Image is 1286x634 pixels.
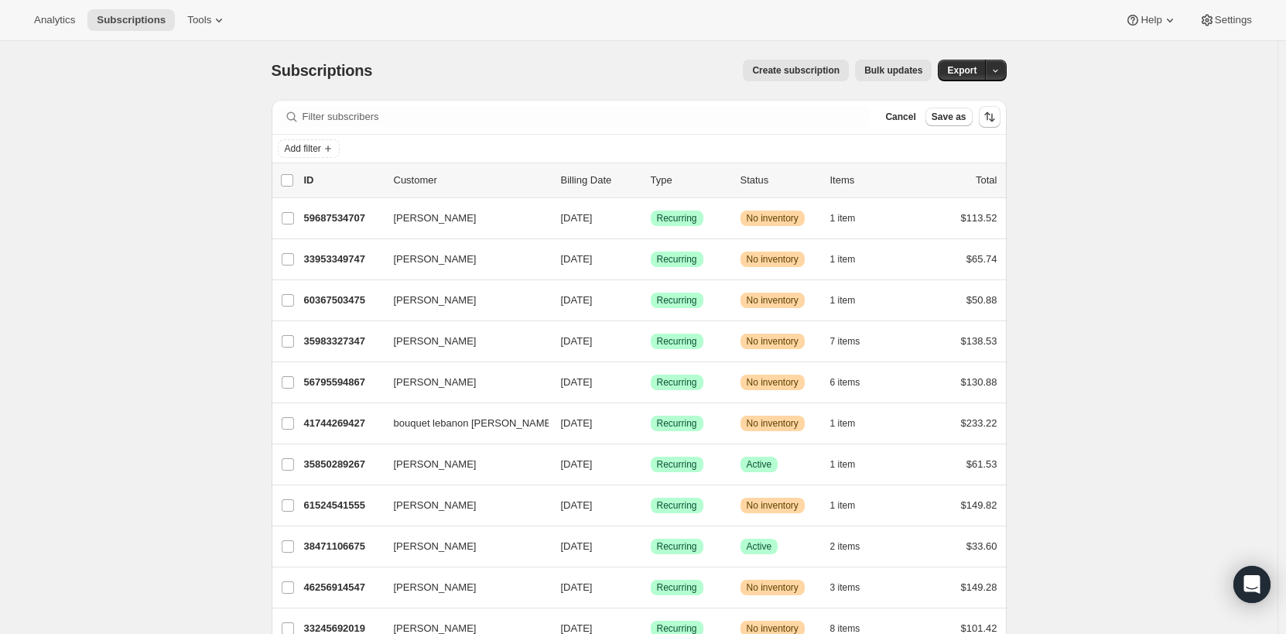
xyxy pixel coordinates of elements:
span: $61.53 [966,458,997,470]
div: 56795594867[PERSON_NAME][DATE]SuccessRecurringWarningNo inventory6 items$130.88 [304,372,997,393]
button: Subscriptions [87,9,175,31]
button: 6 items [830,372,877,393]
p: 41744269427 [304,416,381,431]
span: Save as [932,111,966,123]
span: Settings [1215,14,1252,26]
p: 56795594867 [304,375,381,390]
p: 59687534707 [304,211,381,226]
span: 6 items [830,376,860,389]
button: Analytics [25,9,84,31]
button: [PERSON_NAME] [385,247,539,272]
span: [DATE] [561,253,593,265]
span: Recurring [657,376,697,389]
span: Create subscription [752,64,840,77]
button: [PERSON_NAME] [385,493,539,518]
p: 35983327347 [304,334,381,349]
button: Cancel [879,108,922,126]
button: 2 items [830,536,877,557]
div: Items [830,173,908,188]
span: $50.88 [966,294,997,306]
span: No inventory [747,581,799,594]
span: Active [747,458,772,471]
button: 3 items [830,577,877,598]
button: 7 items [830,331,877,352]
span: 1 item [830,458,856,471]
div: 41744269427bouquet lebanon [PERSON_NAME][DATE]SuccessRecurringWarningNo inventory1 item$233.22 [304,413,997,434]
span: [PERSON_NAME] [394,293,477,308]
span: [DATE] [561,458,593,470]
span: Bulk updates [864,64,922,77]
span: $65.74 [966,253,997,265]
button: Save as [925,108,973,126]
button: Export [938,60,986,81]
span: [DATE] [561,335,593,347]
p: 60367503475 [304,293,381,308]
span: No inventory [747,376,799,389]
span: bouquet lebanon [PERSON_NAME] [394,416,554,431]
span: [PERSON_NAME] [394,334,477,349]
button: [PERSON_NAME] [385,288,539,313]
p: 46256914547 [304,580,381,595]
p: 35850289267 [304,457,381,472]
button: bouquet lebanon [PERSON_NAME] [385,411,539,436]
span: $113.52 [961,212,997,224]
span: No inventory [747,212,799,224]
span: [DATE] [561,581,593,593]
span: Recurring [657,499,697,512]
button: [PERSON_NAME] [385,575,539,600]
span: No inventory [747,294,799,307]
span: Subscriptions [272,62,373,79]
span: Tools [187,14,211,26]
span: $233.22 [961,417,997,429]
button: Sort the results [979,106,1000,128]
span: No inventory [747,417,799,430]
button: [PERSON_NAME] [385,206,539,231]
span: Recurring [657,581,697,594]
p: Total [976,173,997,188]
div: 33953349747[PERSON_NAME][DATE]SuccessRecurringWarningNo inventory1 item$65.74 [304,248,997,270]
button: Settings [1190,9,1261,31]
span: Help [1141,14,1161,26]
button: [PERSON_NAME] [385,329,539,354]
span: [DATE] [561,294,593,306]
span: [DATE] [561,622,593,634]
span: No inventory [747,499,799,512]
button: Help [1116,9,1186,31]
span: Cancel [885,111,915,123]
div: 59687534707[PERSON_NAME][DATE]SuccessRecurringWarningNo inventory1 item$113.52 [304,207,997,229]
span: [PERSON_NAME] [394,539,477,554]
span: [PERSON_NAME] [394,252,477,267]
div: 61524541555[PERSON_NAME][DATE]SuccessRecurringWarningNo inventory1 item$149.82 [304,495,997,516]
span: Analytics [34,14,75,26]
span: 1 item [830,499,856,512]
span: [PERSON_NAME] [394,375,477,390]
div: Type [651,173,728,188]
span: 1 item [830,417,856,430]
span: Active [747,540,772,553]
span: [PERSON_NAME] [394,580,477,595]
span: [DATE] [561,376,593,388]
span: $33.60 [966,540,997,552]
p: 38471106675 [304,539,381,554]
button: Tools [178,9,236,31]
span: 1 item [830,294,856,307]
span: $101.42 [961,622,997,634]
button: 1 item [830,248,873,270]
span: [DATE] [561,212,593,224]
button: [PERSON_NAME] [385,452,539,477]
span: Recurring [657,212,697,224]
span: Recurring [657,253,697,266]
button: 1 item [830,290,873,311]
span: $149.82 [961,499,997,511]
button: [PERSON_NAME] [385,370,539,395]
p: 33953349747 [304,252,381,267]
div: 46256914547[PERSON_NAME][DATE]SuccessRecurringWarningNo inventory3 items$149.28 [304,577,997,598]
span: Recurring [657,335,697,348]
div: 35983327347[PERSON_NAME][DATE]SuccessRecurringWarningNo inventory7 items$138.53 [304,331,997,352]
button: Add filter [278,139,340,158]
p: Customer [394,173,549,188]
span: [DATE] [561,417,593,429]
input: Filter subscribers [303,106,870,128]
span: Recurring [657,540,697,553]
span: 2 items [830,540,860,553]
